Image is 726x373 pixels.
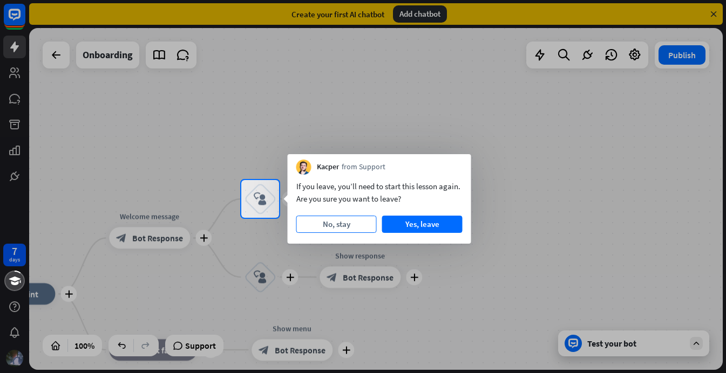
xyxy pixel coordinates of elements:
i: block_user_input [254,192,267,205]
button: No, stay [296,216,377,233]
span: from Support [342,162,385,172]
div: If you leave, you’ll need to start this lesson again. Are you sure you want to leave? [296,180,463,205]
span: Kacper [317,162,339,172]
button: Yes, leave [382,216,463,233]
button: Open LiveChat chat widget [9,4,41,37]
